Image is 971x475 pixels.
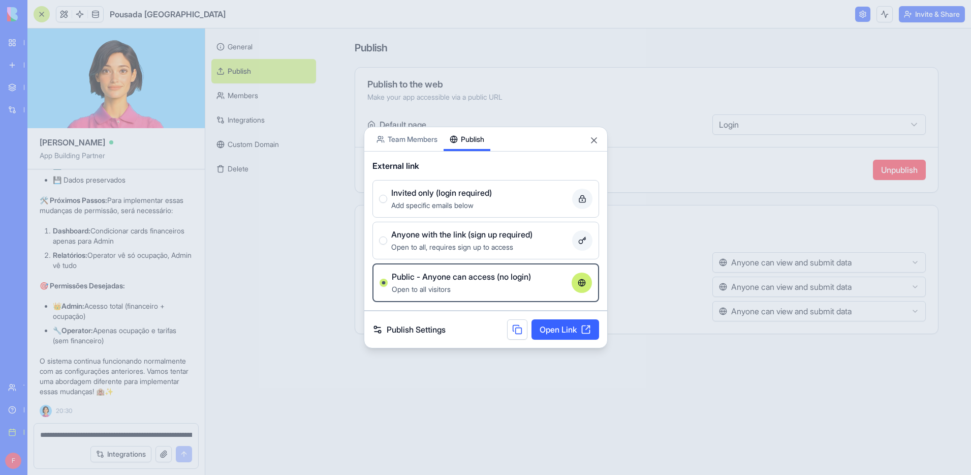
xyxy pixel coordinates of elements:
[380,279,388,287] button: Public - Anyone can access (no login)Open to all visitors
[391,201,474,210] span: Add specific emails below
[372,323,446,336] a: Publish Settings
[392,285,451,293] span: Open to all visitors
[391,228,533,241] span: Anyone with the link (sign up required)
[531,319,599,340] a: Open Link
[391,243,513,251] span: Open to all, requires sign up to access
[372,160,419,172] span: External link
[379,195,387,203] button: Invited only (login required)Add specific emails below
[392,271,531,283] span: Public - Anyone can access (no login)
[444,127,490,151] button: Publish
[391,187,492,199] span: Invited only (login required)
[379,236,387,245] button: Anyone with the link (sign up required)Open to all, requires sign up to access
[370,127,444,151] button: Team Members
